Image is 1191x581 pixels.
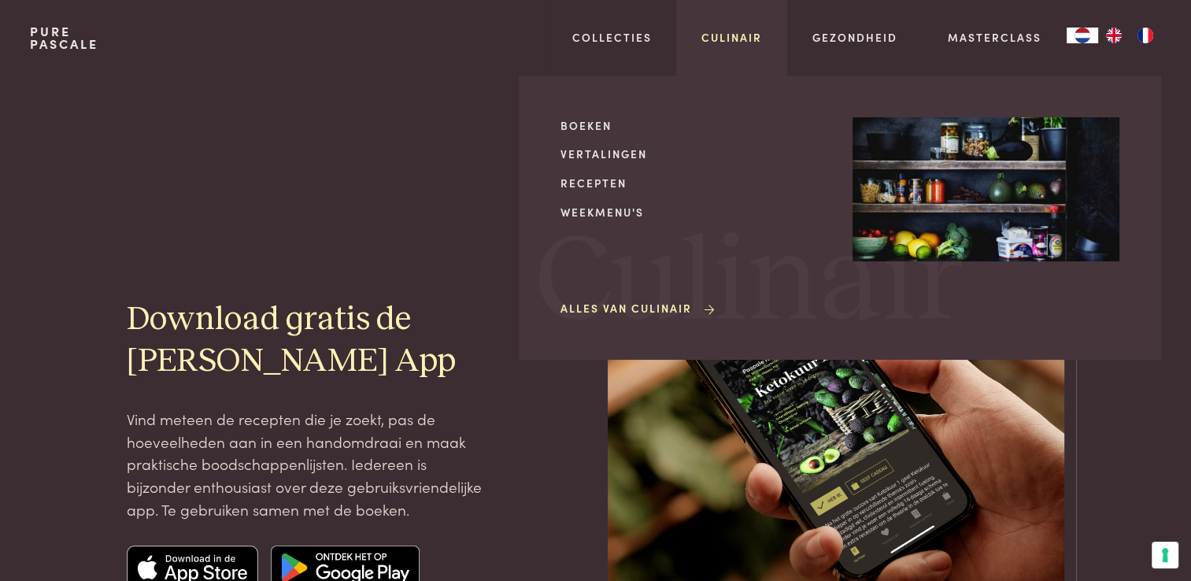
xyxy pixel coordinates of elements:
p: Vind meteen de recepten die je zoekt, pas de hoeveelheden aan in een handomdraai en maak praktisc... [127,408,487,520]
a: Collecties [572,29,652,46]
a: PurePascale [30,25,98,50]
a: FR [1130,28,1161,43]
button: Uw voorkeuren voor toestemming voor trackingtechnologieën [1152,542,1178,568]
a: Vertalingen [560,146,827,162]
a: Culinair [701,29,762,46]
a: Recepten [560,175,827,191]
div: Language [1067,28,1098,43]
aside: Language selected: Nederlands [1067,28,1161,43]
span: Culinair [535,223,964,343]
a: Masterclass [948,29,1041,46]
a: NL [1067,28,1098,43]
a: Boeken [560,117,827,134]
a: Gezondheid [812,29,897,46]
img: Culinair [853,117,1119,262]
a: Alles van Culinair [560,300,717,316]
a: EN [1098,28,1130,43]
a: Weekmenu's [560,204,827,220]
ul: Language list [1098,28,1161,43]
h2: Download gratis de [PERSON_NAME] App [127,299,487,383]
